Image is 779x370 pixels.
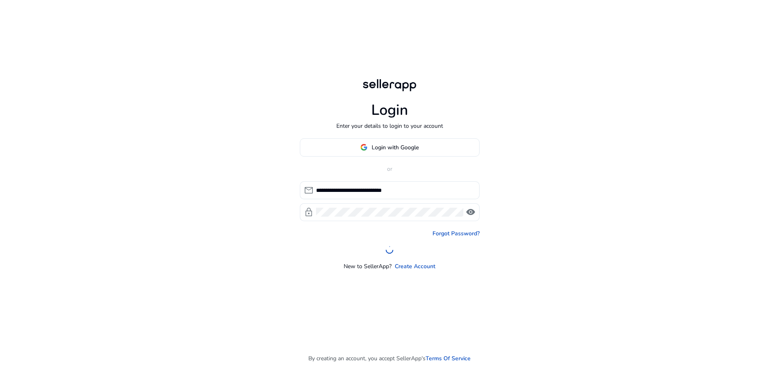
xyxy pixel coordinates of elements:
[360,144,368,151] img: google-logo.svg
[300,165,480,173] p: or
[336,122,443,130] p: Enter your details to login to your account
[300,138,480,157] button: Login with Google
[372,143,419,152] span: Login with Google
[304,207,314,217] span: lock
[395,262,435,271] a: Create Account
[344,262,392,271] p: New to SellerApp?
[371,101,408,119] h1: Login
[466,207,476,217] span: visibility
[433,229,480,238] a: Forgot Password?
[426,354,471,363] a: Terms Of Service
[304,185,314,195] span: mail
